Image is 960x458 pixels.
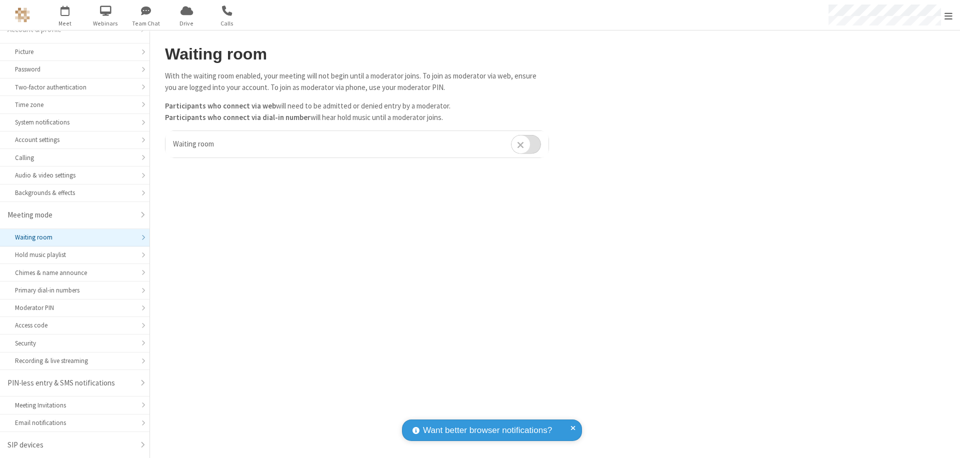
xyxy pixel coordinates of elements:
div: Password [15,64,134,74]
div: Recording & live streaming [15,356,134,365]
div: Picture [15,47,134,56]
span: Calls [208,19,246,28]
iframe: Chat [935,432,952,451]
span: Meet [46,19,84,28]
div: Security [15,338,134,348]
img: QA Selenium DO NOT DELETE OR CHANGE [15,7,30,22]
div: Backgrounds & effects [15,188,134,197]
div: Email notifications [15,418,134,427]
div: PIN-less entry & SMS notifications [7,377,134,389]
div: Moderator PIN [15,303,134,312]
div: Chimes & name announce [15,268,134,277]
span: Waiting room [173,139,214,148]
span: Team Chat [127,19,165,28]
b: Participants who connect via dial-in number [165,112,310,122]
span: Want better browser notifications? [423,424,552,437]
div: System notifications [15,117,134,127]
div: Time zone [15,100,134,109]
div: Calling [15,153,134,162]
div: Account settings [15,135,134,144]
p: will need to be admitted or denied entry by a moderator. will hear hold music until a moderator j... [165,100,549,123]
div: SIP devices [7,439,134,451]
div: Access code [15,320,134,330]
span: Drive [168,19,205,28]
span: Webinars [87,19,124,28]
div: Meeting mode [7,209,134,221]
div: Primary dial-in numbers [15,285,134,295]
div: Waiting room [15,232,134,242]
div: Two-factor authentication [15,82,134,92]
p: With the waiting room enabled, your meeting will not begin until a moderator joins. To join as mo... [165,70,549,93]
b: Participants who connect via web [165,101,276,110]
h2: Waiting room [165,45,549,63]
div: Hold music playlist [15,250,134,259]
div: Audio & video settings [15,170,134,180]
div: Meeting Invitations [15,400,134,410]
